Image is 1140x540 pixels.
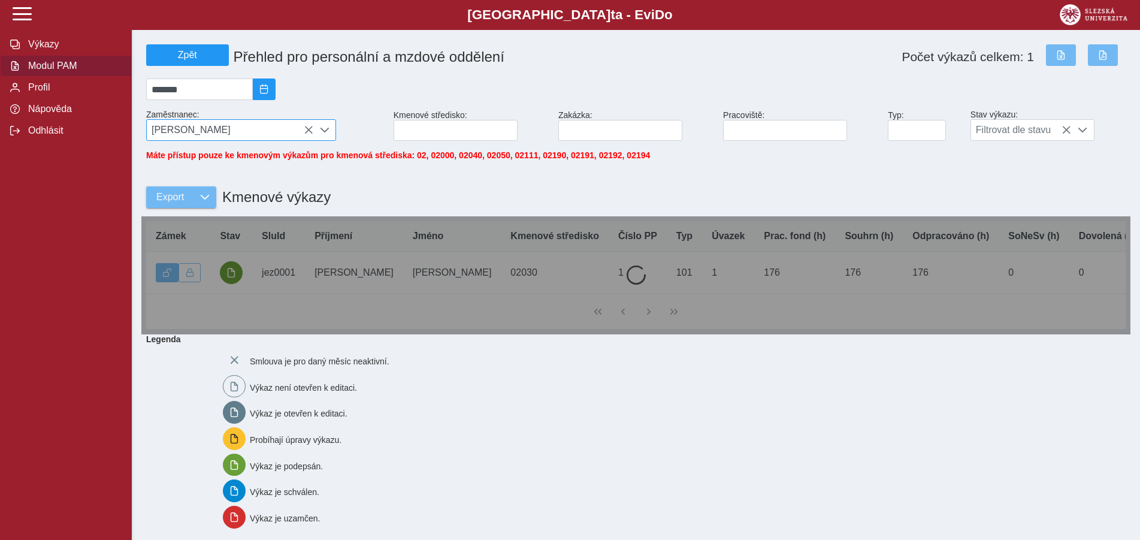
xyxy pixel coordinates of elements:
span: Výkaz je otevřen k editaci. [250,409,347,418]
span: t [610,7,615,22]
span: Výkazy [25,39,122,50]
h1: Kmenové výkazy [216,183,331,212]
button: Zpět [146,44,229,66]
button: 2025/09 [253,79,276,100]
span: Profil [25,82,122,93]
span: Nápověda [25,104,122,114]
div: Stav výkazu: [966,105,1130,146]
div: Zakázka: [554,105,718,146]
b: [GEOGRAPHIC_DATA] a - Evi [36,7,1104,23]
span: Odhlásit [25,125,122,136]
span: Máte přístup pouze ke kmenovým výkazům pro kmenová střediska: 02, 02000, 02040, 02050, 02111, 021... [146,150,650,160]
div: Zaměstnanec: [141,105,389,146]
span: Export [156,192,184,203]
span: D [655,7,664,22]
span: Filtrovat dle stavu [971,120,1072,140]
span: Zpět [152,50,223,61]
span: Výkaz je schválen. [250,487,319,497]
span: Výkaz je podepsán. [250,461,323,470]
b: Legenda [141,330,1121,349]
img: logo_web_su.png [1060,4,1127,25]
button: Export do PDF [1088,44,1118,66]
h1: Přehled pro personální a mzdové oddělení [229,44,724,70]
span: Probíhají úpravy výkazu. [250,435,341,445]
span: [PERSON_NAME] [147,120,313,140]
span: Počet výkazů celkem: 1 [902,50,1034,64]
span: Smlouva je pro daný měsíc neaktivní. [250,357,389,366]
span: Modul PAM [25,61,122,71]
div: Pracoviště: [718,105,883,146]
div: Typ: [883,105,966,146]
span: Výkaz je uzamčen. [250,514,320,523]
button: Export do Excelu [1046,44,1076,66]
span: o [664,7,673,22]
span: Výkaz není otevřen k editaci. [250,382,357,392]
div: Kmenové středisko: [389,105,554,146]
button: Export [146,186,193,208]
